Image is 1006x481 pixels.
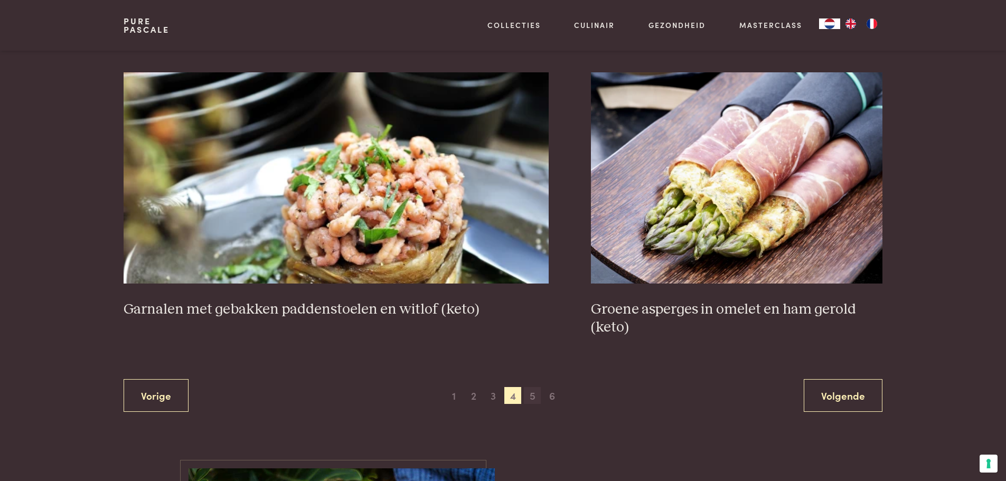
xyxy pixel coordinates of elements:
[544,387,561,404] span: 6
[591,300,882,337] h3: Groene asperges in omelet en ham gerold (keto)
[124,72,549,318] a: Garnalen met gebakken paddenstoelen en witlof (keto) Garnalen met gebakken paddenstoelen en witlo...
[124,379,189,412] a: Vorige
[861,18,882,29] a: FR
[840,18,882,29] ul: Language list
[485,387,502,404] span: 3
[819,18,882,29] aside: Language selected: Nederlands
[819,18,840,29] a: NL
[524,387,541,404] span: 5
[574,20,615,31] a: Culinair
[446,387,463,404] span: 1
[819,18,840,29] div: Language
[124,72,549,284] img: Garnalen met gebakken paddenstoelen en witlof (keto)
[804,379,882,412] a: Volgende
[980,455,998,473] button: Uw voorkeuren voor toestemming voor trackingtechnologieën
[487,20,541,31] a: Collecties
[739,20,802,31] a: Masterclass
[504,387,521,404] span: 4
[648,20,706,31] a: Gezondheid
[591,72,882,284] img: Groene asperges in omelet en ham gerold (keto)
[591,72,882,337] a: Groene asperges in omelet en ham gerold (keto) Groene asperges in omelet en ham gerold (keto)
[840,18,861,29] a: EN
[465,387,482,404] span: 2
[124,300,549,319] h3: Garnalen met gebakken paddenstoelen en witlof (keto)
[124,17,170,34] a: PurePascale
